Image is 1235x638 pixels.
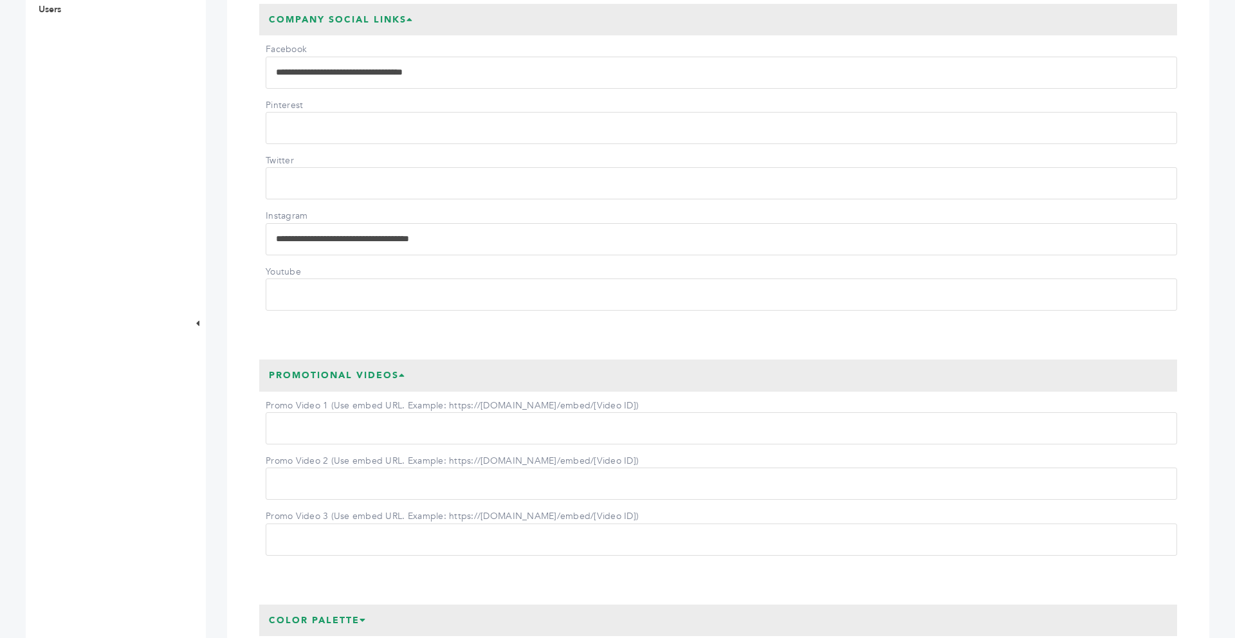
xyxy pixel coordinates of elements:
[266,99,356,112] label: Pinterest
[266,43,356,56] label: Facebook
[266,455,639,468] label: Promo Video 2 (Use embed URL. Example: https://[DOMAIN_NAME]/embed/[Video ID])
[259,360,416,392] h3: Promotional Videos
[266,510,639,523] label: Promo Video 3 (Use embed URL. Example: https://[DOMAIN_NAME]/embed/[Video ID])
[259,605,376,637] h3: Color Palette
[266,210,356,223] label: Instagram
[266,266,356,278] label: Youtube
[259,4,423,36] h3: Company Social Links
[39,3,61,15] a: Users
[266,399,639,412] label: Promo Video 1 (Use embed URL. Example: https://[DOMAIN_NAME]/embed/[Video ID])
[266,154,356,167] label: Twitter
